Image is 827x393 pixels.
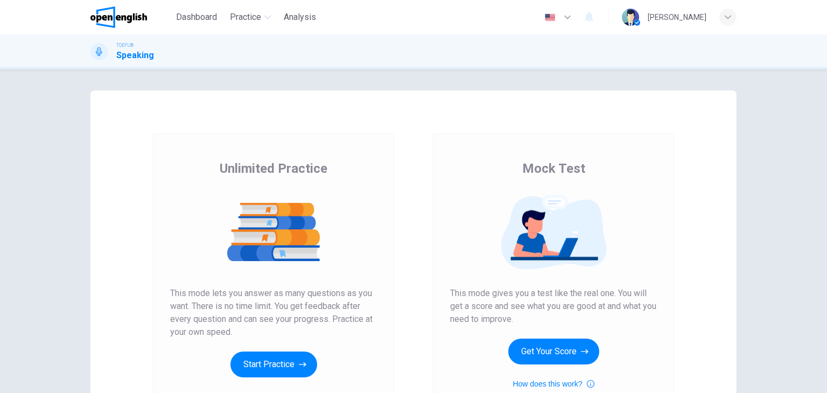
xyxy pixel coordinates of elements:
[220,160,327,177] span: Unlimited Practice
[176,11,217,24] span: Dashboard
[172,8,221,27] button: Dashboard
[543,13,557,22] img: en
[90,6,172,28] a: OpenEnglish logo
[648,11,706,24] div: [PERSON_NAME]
[508,339,599,364] button: Get Your Score
[284,11,316,24] span: Analysis
[116,41,134,49] span: TOEFL®
[230,11,261,24] span: Practice
[226,8,275,27] button: Practice
[622,9,639,26] img: Profile picture
[116,49,154,62] h1: Speaking
[513,377,594,390] button: How does this work?
[279,8,320,27] button: Analysis
[230,352,317,377] button: Start Practice
[450,287,657,326] span: This mode gives you a test like the real one. You will get a score and see what you are good at a...
[522,160,585,177] span: Mock Test
[170,287,377,339] span: This mode lets you answer as many questions as you want. There is no time limit. You get feedback...
[90,6,147,28] img: OpenEnglish logo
